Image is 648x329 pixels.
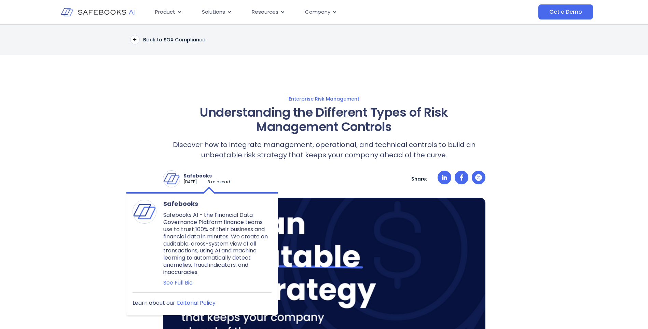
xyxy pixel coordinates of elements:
[155,8,175,16] span: Product
[549,9,582,15] span: Get a Demo
[163,200,272,208] span: Safebooks
[163,105,485,134] h1: Understanding the Different Types of Risk Management Controls
[150,5,470,19] div: Menu Toggle
[183,179,197,185] p: [DATE]
[150,5,470,19] nav: Menu
[163,212,272,276] p: Safebooks AI - the Financial Data Governance Platform finance teams use to trust 100% of their bu...
[133,300,175,307] p: Learn about our
[133,200,156,223] img: Safebooks
[411,176,427,182] p: Share:
[183,173,230,179] p: Safebooks
[177,300,216,307] a: Editorial Policy
[163,279,272,287] a: See Full Bio
[207,179,230,185] p: 8 min read
[163,171,180,187] img: Safebooks
[143,37,205,43] p: Back to SOX Compliance
[130,35,205,44] a: Back to SOX Compliance
[202,8,225,16] span: Solutions
[305,8,330,16] span: Company
[252,8,278,16] span: Resources
[163,140,485,160] p: Discover how to integrate management, operational, and technical controls to build an unbeatable ...
[538,4,593,19] a: Get a Demo
[96,96,552,102] a: Enterprise Risk Management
